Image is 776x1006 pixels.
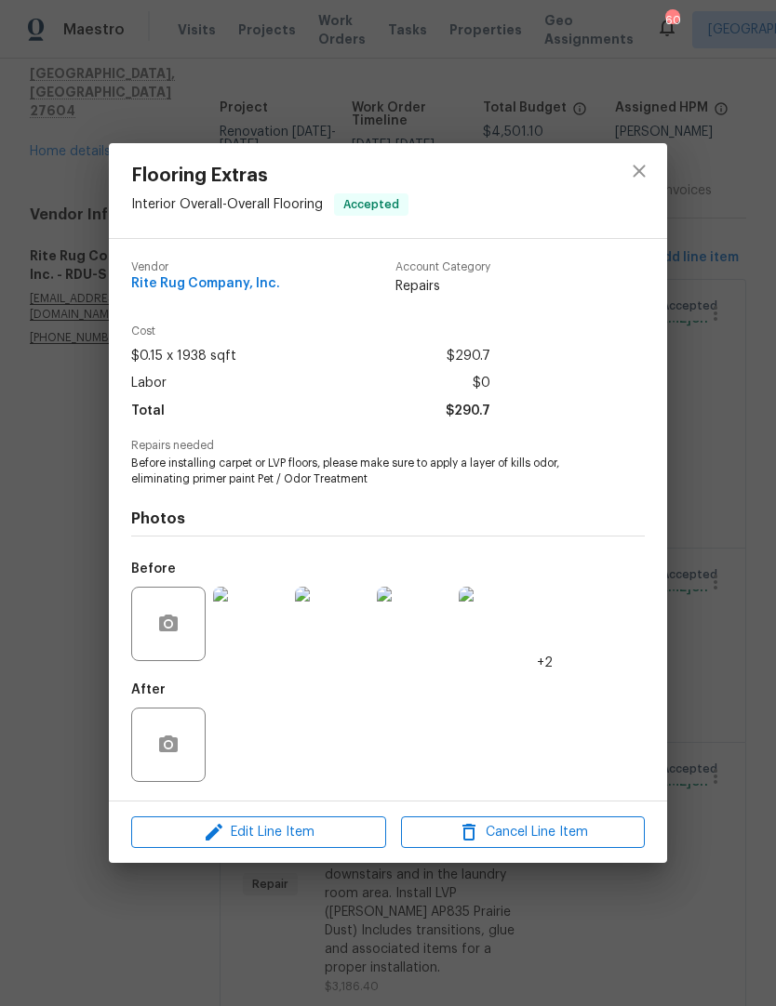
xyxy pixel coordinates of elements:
[131,440,645,452] span: Repairs needed
[401,816,645,849] button: Cancel Line Item
[131,456,594,487] span: Before installing carpet or LVP floors, please make sure to apply a layer of kills odor, eliminat...
[131,370,167,397] span: Labor
[407,821,639,844] span: Cancel Line Item
[131,398,165,425] span: Total
[446,398,490,425] span: $290.7
[537,654,553,672] span: +2
[473,370,490,397] span: $0
[131,198,323,211] span: Interior Overall - Overall Flooring
[617,149,662,193] button: close
[131,325,490,338] span: Cost
[137,821,381,844] span: Edit Line Item
[131,165,408,186] span: Flooring Extras
[395,277,490,296] span: Repairs
[131,510,645,528] h4: Photos
[131,277,280,291] span: Rite Rug Company, Inc.
[131,343,236,370] span: $0.15 x 1938 sqft
[447,343,490,370] span: $290.7
[395,261,490,273] span: Account Category
[665,11,678,30] div: 60
[131,816,386,849] button: Edit Line Item
[131,261,280,273] span: Vendor
[336,195,407,214] span: Accepted
[131,563,176,576] h5: Before
[131,683,166,696] h5: After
